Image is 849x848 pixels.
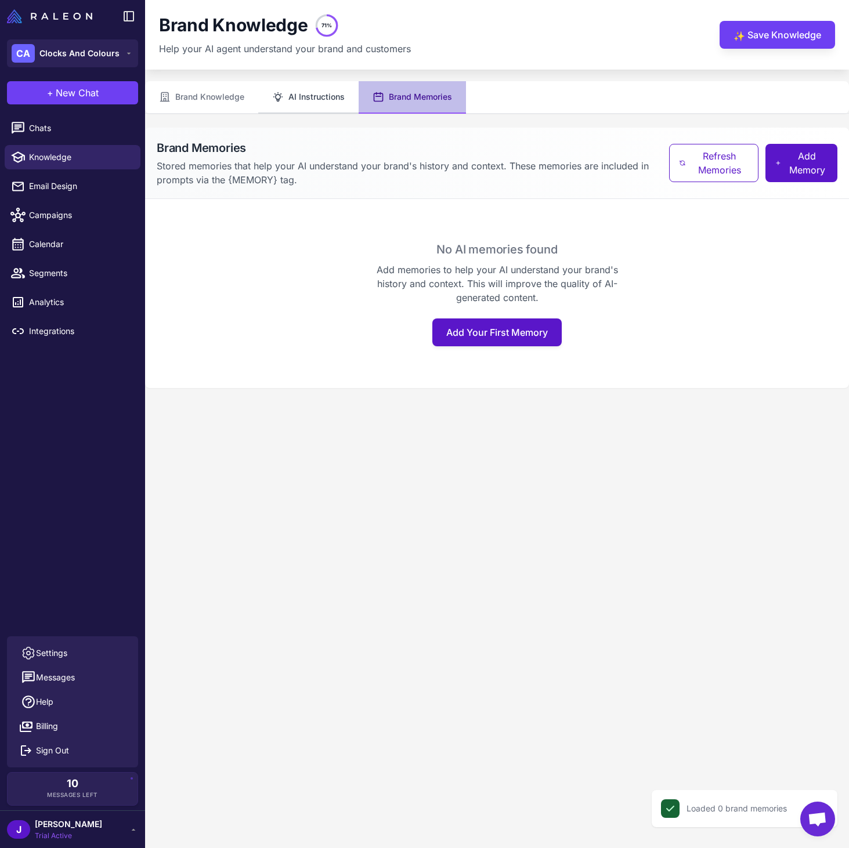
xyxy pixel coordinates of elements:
[5,261,140,285] a: Segments
[7,9,97,23] a: Raleon Logo
[29,122,131,135] span: Chats
[36,671,75,684] span: Messages
[800,802,835,836] div: Open chat
[157,159,669,187] p: Stored memories that help your AI understand your brand's history and context. These memories are...
[12,44,35,63] div: CA
[5,174,140,198] a: Email Design
[29,209,131,222] span: Campaigns
[36,695,53,708] span: Help
[258,81,359,114] button: AI Instructions
[5,203,140,227] a: Campaigns
[47,86,53,100] span: +
[159,241,835,258] h3: No AI memories found
[157,139,669,157] h2: Brand Memories
[720,21,835,49] button: ✨Save Knowledge
[67,778,78,789] span: 10
[5,232,140,256] a: Calendar
[159,15,308,37] h1: Brand Knowledge
[813,799,832,818] button: Close
[159,42,411,56] p: Help your AI agent understand your brand and customers
[29,151,131,164] span: Knowledge
[29,296,131,309] span: Analytics
[36,720,58,733] span: Billing
[765,144,837,182] button: Add Memory
[359,81,466,114] button: Brand Memories
[5,116,140,140] a: Chats
[36,744,69,757] span: Sign Out
[12,738,133,763] button: Sign Out
[5,290,140,314] a: Analytics
[7,820,30,839] div: J
[432,318,562,346] button: Add Your First Memory
[29,238,131,251] span: Calendar
[321,22,332,28] text: 71%
[29,180,131,193] span: Email Design
[35,831,102,841] span: Trial Active
[12,690,133,714] a: Help
[29,325,131,338] span: Integrations
[691,149,749,177] span: Refresh Memories
[367,263,627,305] p: Add memories to help your AI understand your brand's history and context. This will improve the q...
[734,29,743,38] span: ✨
[687,802,787,815] div: Loaded 0 brand memories
[145,81,258,114] button: Brand Knowledge
[12,665,133,690] button: Messages
[35,818,102,831] span: [PERSON_NAME]
[5,319,140,343] a: Integrations
[56,86,99,100] span: New Chat
[47,791,98,799] span: Messages Left
[7,39,138,67] button: CAClocks And Colours
[669,144,758,182] button: Refresh Memories
[36,647,67,659] span: Settings
[29,267,131,280] span: Segments
[7,9,92,23] img: Raleon Logo
[5,145,140,169] a: Knowledge
[786,149,828,177] span: Add Memory
[7,81,138,104] button: +New Chat
[39,47,120,60] span: Clocks And Colours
